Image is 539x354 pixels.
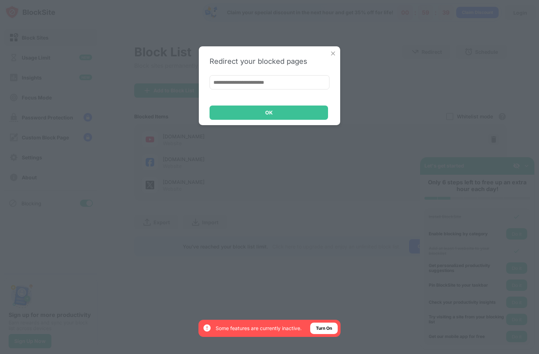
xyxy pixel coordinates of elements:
[329,50,337,57] img: x-button.svg
[216,325,302,332] div: Some features are currently inactive.
[210,57,329,66] div: Redirect your blocked pages
[265,110,273,116] div: OK
[203,324,211,332] img: error-circle-white.svg
[316,325,332,332] div: Turn On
